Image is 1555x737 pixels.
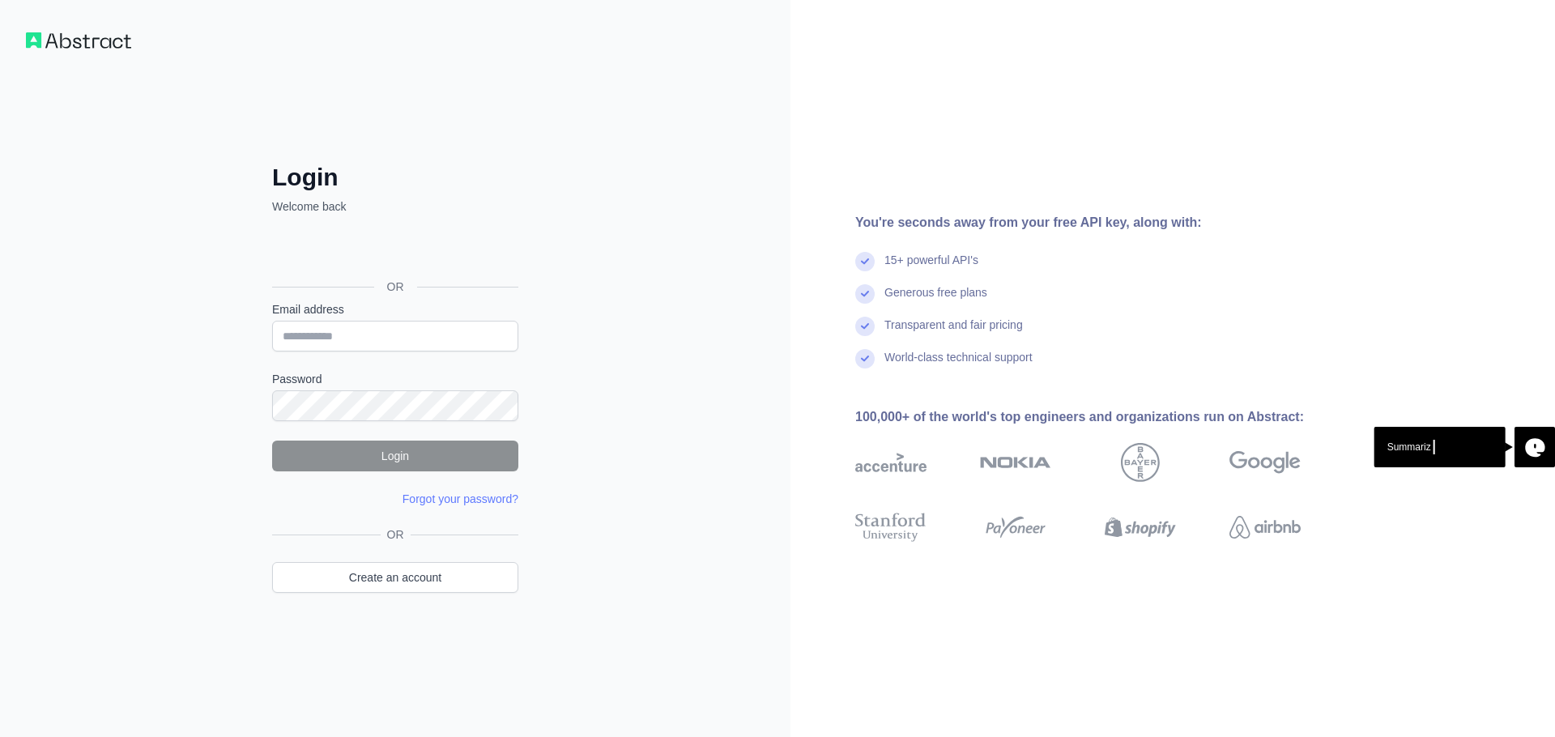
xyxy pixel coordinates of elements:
[1121,443,1160,482] img: bayer
[272,562,518,593] a: Create an account
[884,317,1023,349] div: Transparent and fair pricing
[272,301,518,317] label: Email address
[272,371,518,387] label: Password
[980,443,1051,482] img: nokia
[1229,509,1301,545] img: airbnb
[855,317,875,336] img: check mark
[272,198,518,215] p: Welcome back
[374,279,417,295] span: OR
[1105,509,1176,545] img: shopify
[272,163,518,192] h2: Login
[1229,443,1301,482] img: google
[980,509,1051,545] img: payoneer
[264,232,523,268] iframe: Sign in with Google Button
[855,443,927,482] img: accenture
[855,509,927,545] img: stanford university
[403,492,518,505] a: Forgot your password?
[272,441,518,471] button: Login
[884,284,987,317] div: Generous free plans
[884,252,978,284] div: 15+ powerful API's
[855,252,875,271] img: check mark
[855,213,1353,232] div: You're seconds away from your free API key, along with:
[855,407,1353,427] div: 100,000+ of the world's top engineers and organizations run on Abstract:
[855,349,875,368] img: check mark
[884,349,1033,381] div: World-class technical support
[855,284,875,304] img: check mark
[381,526,411,543] span: OR
[26,32,131,49] img: Workflow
